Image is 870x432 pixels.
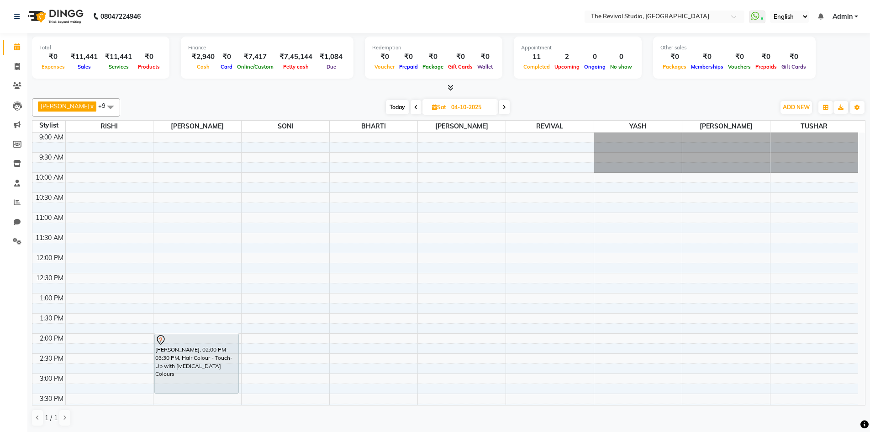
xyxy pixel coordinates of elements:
span: Due [324,64,338,70]
div: Total [39,44,162,52]
a: x [90,102,94,110]
div: ₹0 [446,52,475,62]
div: 10:30 AM [34,193,65,203]
span: ADD NEW [783,104,810,111]
div: 1:30 PM [38,314,65,323]
div: ₹0 [779,52,808,62]
div: 3:30 PM [38,394,65,404]
span: 1 / 1 [45,413,58,423]
div: ₹0 [397,52,420,62]
div: 3:00 PM [38,374,65,384]
span: BHARTI [330,121,417,132]
span: YASH [594,121,682,132]
div: ₹7,417 [235,52,276,62]
span: [PERSON_NAME] [418,121,506,132]
span: SONI [242,121,329,132]
div: Appointment [521,44,634,52]
div: [PERSON_NAME], 02:00 PM-03:30 PM, Hair Colour - Touch-Up with [MEDICAL_DATA] Colours [155,334,238,393]
div: ₹2,940 [188,52,218,62]
div: 0 [582,52,608,62]
span: Gift Cards [779,64,808,70]
div: ₹0 [475,52,495,62]
span: Prepaids [753,64,779,70]
span: Voucher [372,64,397,70]
span: Memberships [689,64,726,70]
div: ₹0 [136,52,162,62]
span: REVIVAL [506,121,594,132]
div: ₹11,441 [101,52,136,62]
div: 2:00 PM [38,334,65,343]
div: Redemption [372,44,495,52]
span: [PERSON_NAME] [682,121,770,132]
div: 10:00 AM [34,173,65,182]
div: ₹7,45,144 [276,52,316,62]
div: ₹0 [753,52,779,62]
div: ₹11,441 [67,52,101,62]
div: 12:30 PM [34,273,65,283]
span: Online/Custom [235,64,276,70]
span: Sat [430,104,448,111]
div: Other sales [660,44,808,52]
div: 11:30 AM [34,233,65,243]
span: Package [420,64,446,70]
span: Prepaid [397,64,420,70]
span: RISHI [66,121,153,132]
div: 0 [608,52,634,62]
span: Packages [660,64,689,70]
div: 9:30 AM [37,153,65,162]
span: Services [106,64,131,70]
div: ₹0 [218,52,235,62]
span: No show [608,64,634,70]
div: Finance [188,44,346,52]
div: Stylist [32,121,65,130]
button: ADD NEW [780,101,812,114]
span: Products [136,64,162,70]
b: 08047224946 [100,4,141,29]
span: Ongoing [582,64,608,70]
span: Upcoming [552,64,582,70]
div: ₹0 [372,52,397,62]
span: Completed [521,64,552,70]
span: TUSHAR [770,121,859,132]
span: Wallet [475,64,495,70]
div: ₹0 [660,52,689,62]
div: ₹0 [726,52,753,62]
span: Petty cash [281,64,311,70]
div: 11:00 AM [34,213,65,223]
span: Admin [833,12,853,21]
span: Card [218,64,235,70]
input: 2025-10-04 [448,101,494,114]
div: ₹0 [39,52,67,62]
div: 1:00 PM [38,293,65,303]
div: 2:30 PM [38,354,65,363]
span: +9 [98,102,112,109]
span: Expenses [39,64,67,70]
span: Vouchers [726,64,753,70]
div: ₹1,084 [316,52,346,62]
span: Today [386,100,409,114]
span: Sales [75,64,93,70]
span: [PERSON_NAME] [153,121,241,132]
div: 9:00 AM [37,133,65,142]
span: Cash [195,64,212,70]
span: Gift Cards [446,64,475,70]
div: 2 [552,52,582,62]
div: ₹0 [689,52,726,62]
div: ₹0 [420,52,446,62]
img: logo [23,4,86,29]
div: 12:00 PM [34,253,65,263]
div: 11 [521,52,552,62]
span: [PERSON_NAME] [41,102,90,110]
